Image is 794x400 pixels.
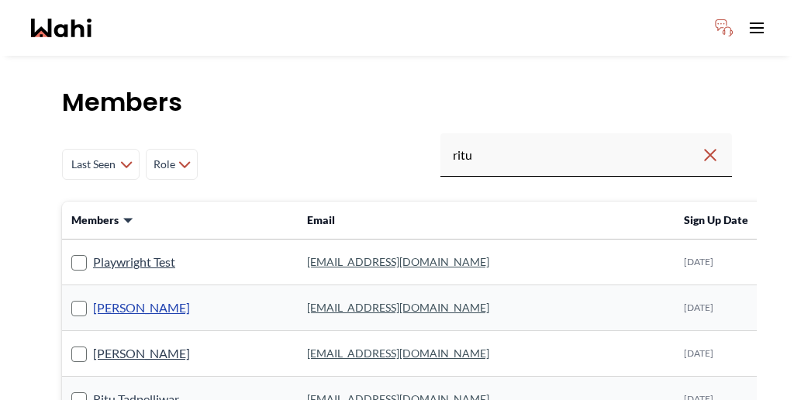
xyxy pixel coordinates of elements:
[71,212,119,228] span: Members
[307,213,335,226] span: Email
[675,331,758,377] td: [DATE]
[675,240,758,285] td: [DATE]
[453,141,701,169] input: Search input
[307,301,489,314] a: [EMAIL_ADDRESS][DOMAIN_NAME]
[684,213,748,226] span: Sign Up Date
[307,347,489,360] a: [EMAIL_ADDRESS][DOMAIN_NAME]
[307,255,489,268] a: [EMAIL_ADDRESS][DOMAIN_NAME]
[93,343,190,364] a: [PERSON_NAME]
[69,150,117,178] span: Last Seen
[62,87,732,118] h1: Members
[701,141,720,169] button: Clear search
[31,19,91,37] a: Wahi homepage
[93,252,175,272] a: Playwright Test
[741,12,772,43] button: Toggle open navigation menu
[153,150,175,178] span: Role
[71,212,134,228] button: Members
[675,285,758,331] td: [DATE]
[93,298,190,318] a: [PERSON_NAME]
